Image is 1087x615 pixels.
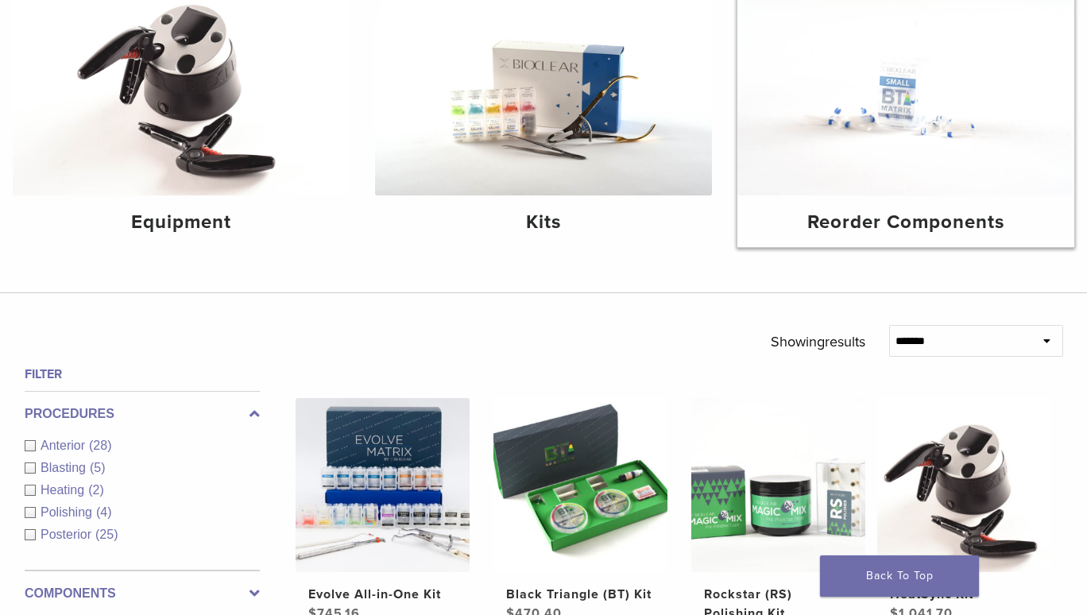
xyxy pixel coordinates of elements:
h4: Kits [388,208,699,237]
span: Anterior [41,439,89,452]
h4: Reorder Components [750,208,1062,237]
span: (25) [95,528,118,541]
img: Evolve All-in-One Kit [296,398,470,572]
span: Heating [41,483,88,497]
span: Blasting [41,461,90,474]
h4: Filter [25,365,260,384]
h2: Evolve All-in-One Kit [308,585,456,604]
span: Posterior [41,528,95,541]
span: (2) [88,483,104,497]
p: Showing results [771,325,865,358]
img: Rockstar (RS) Polishing Kit [691,398,865,572]
h4: Equipment [25,208,337,237]
span: Polishing [41,505,96,519]
h2: Black Triangle (BT) Kit [506,585,654,604]
span: (4) [96,505,112,519]
span: (28) [89,439,111,452]
img: Black Triangle (BT) Kit [493,398,667,572]
label: Components [25,584,260,603]
img: HeatSync Kit [877,398,1051,572]
span: (5) [90,461,106,474]
a: Back To Top [820,555,979,597]
label: Procedures [25,404,260,424]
